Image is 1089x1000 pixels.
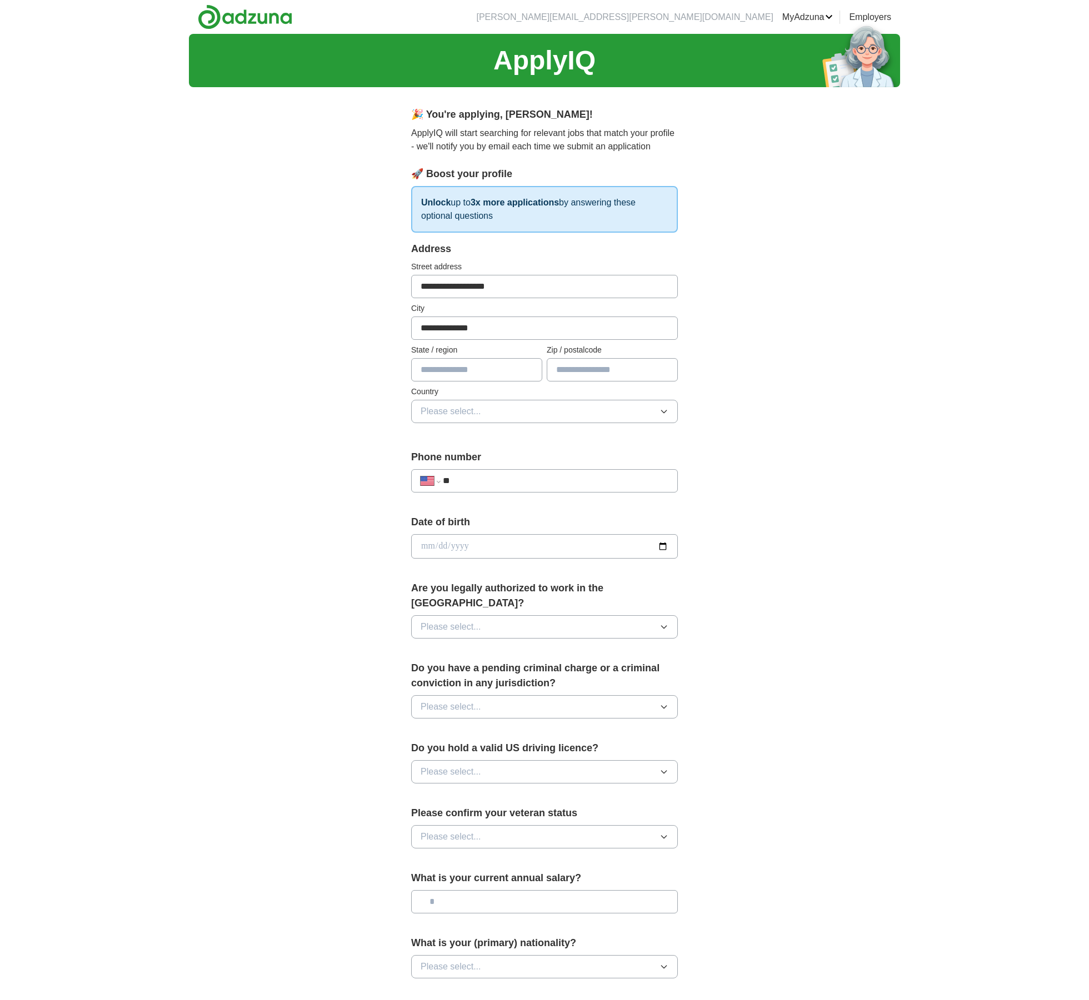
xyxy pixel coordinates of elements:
button: Please select... [411,760,678,783]
li: [PERSON_NAME][EMAIL_ADDRESS][PERSON_NAME][DOMAIN_NAME] [476,11,773,24]
span: Please select... [421,620,481,634]
span: Please select... [421,765,481,778]
div: 🎉 You're applying , [PERSON_NAME] ! [411,107,678,122]
label: What is your current annual salary? [411,871,678,886]
label: Do you hold a valid US driving licence? [411,741,678,756]
span: Please select... [421,830,481,843]
span: Please select... [421,960,481,973]
label: Street address [411,261,678,273]
img: Adzuna logo [198,4,292,29]
span: Please select... [421,405,481,418]
button: Please select... [411,955,678,978]
label: Zip / postalcode [547,344,678,356]
span: Please select... [421,700,481,713]
strong: Unlock [421,198,451,207]
label: Do you have a pending criminal charge or a criminal conviction in any jurisdiction? [411,661,678,691]
div: Address [411,242,678,257]
p: up to by answering these optional questions [411,186,678,233]
button: Please select... [411,400,678,423]
a: MyAdzuna [782,11,833,24]
label: Country [411,386,678,398]
label: Date of birth [411,515,678,530]
div: 🚀 Boost your profile [411,167,678,182]
strong: 3x more applications [471,198,559,207]
button: Please select... [411,615,678,639]
label: Please confirm your veteran status [411,806,678,821]
button: Please select... [411,825,678,848]
h1: ApplyIQ [493,41,596,81]
label: City [411,303,678,314]
label: What is your (primary) nationality? [411,936,678,951]
p: ApplyIQ will start searching for relevant jobs that match your profile - we'll notify you by emai... [411,127,678,153]
label: Phone number [411,450,678,465]
button: Please select... [411,695,678,718]
a: Employers [849,11,891,24]
label: State / region [411,344,542,356]
label: Are you legally authorized to work in the [GEOGRAPHIC_DATA]? [411,581,678,611]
